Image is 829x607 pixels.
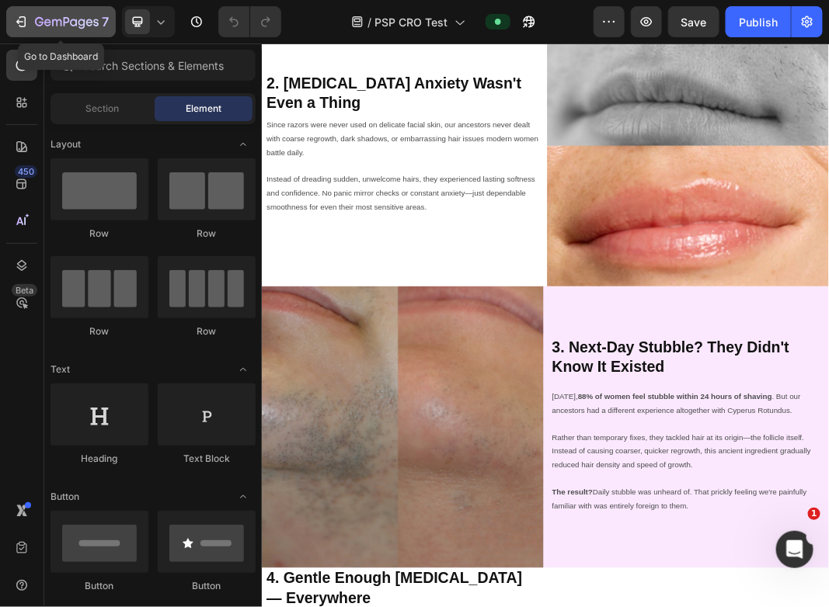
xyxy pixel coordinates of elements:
span: Toggle open [231,357,256,382]
span: PSP CRO Test [375,14,448,30]
span: Text [51,362,70,376]
span: Save [681,16,707,29]
span: Toggle open [231,132,256,157]
div: Row [51,324,148,338]
div: Button [51,579,148,593]
p: Since razors were never used on delicate facial skin, our ancestors never dealt with coarse regro... [8,124,455,191]
button: 7 [6,6,116,37]
span: 1 [808,508,820,520]
p: 7 [102,12,109,31]
span: Layout [51,137,81,151]
input: Search Sections & Elements [51,50,256,81]
div: Undo/Redo [218,6,281,37]
div: 450 [15,165,37,178]
div: Beta [12,284,37,297]
iframe: Design area [262,43,829,607]
div: Button [158,579,256,593]
div: Heading [51,452,148,466]
div: Row [51,227,148,241]
iframe: Intercom live chat [776,531,813,568]
p: Instead of dreading sudden, unwelcome hairs, they experienced lasting softness and confidence. No... [8,213,455,280]
button: Save [668,6,719,37]
span: Section [86,102,120,116]
span: Button [51,490,79,504]
div: Publish [739,14,778,30]
span: Element [186,102,221,116]
div: Row [158,324,256,338]
div: Text Block [158,452,256,466]
span: / [368,14,372,30]
div: Row [158,227,256,241]
span: Toggle open [231,484,256,509]
button: Publish [726,6,791,37]
strong: 2. [MEDICAL_DATA] Anxiety Wasn't Even a Thing [8,52,427,113]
